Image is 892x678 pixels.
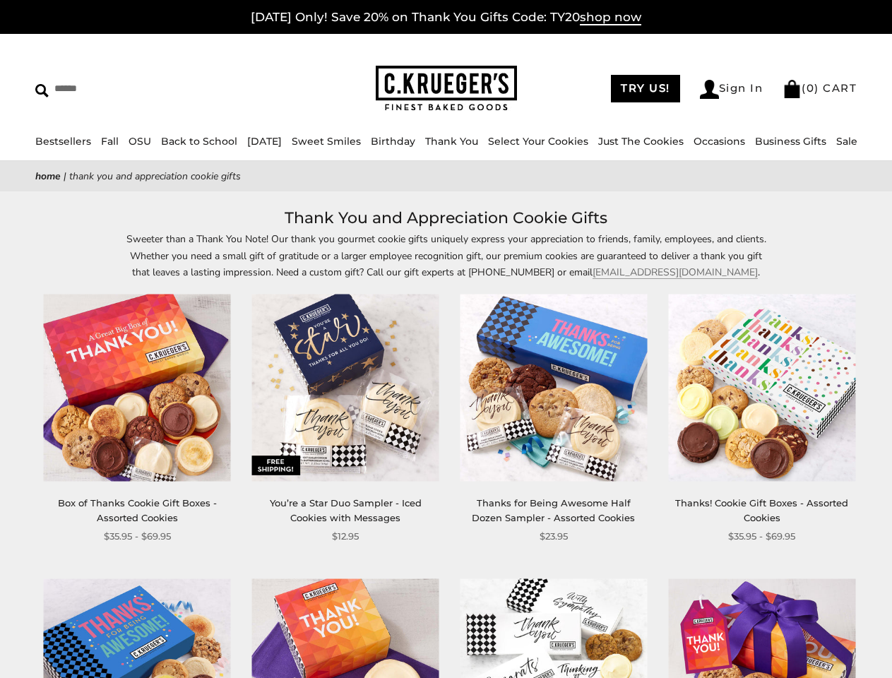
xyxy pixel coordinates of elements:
[35,135,91,148] a: Bestsellers
[376,66,517,112] img: C.KRUEGER'S
[675,497,848,523] a: Thanks! Cookie Gift Boxes - Assorted Cookies
[252,295,439,482] img: You’re a Star Duo Sampler - Iced Cookies with Messages
[755,135,826,148] a: Business Gifts
[35,168,857,184] nav: breadcrumbs
[580,10,641,25] span: shop now
[251,10,641,25] a: [DATE] Only! Save 20% on Thank You Gifts Code: TY20shop now
[270,497,422,523] a: You’re a Star Duo Sampler - Iced Cookies with Messages
[35,84,49,97] img: Search
[44,295,231,482] img: Box of Thanks Cookie Gift Boxes - Assorted Cookies
[58,497,217,523] a: Box of Thanks Cookie Gift Boxes - Assorted Cookies
[129,135,151,148] a: OSU
[371,135,415,148] a: Birthday
[611,75,680,102] a: TRY US!
[57,206,835,231] h1: Thank You and Appreciation Cookie Gifts
[64,169,66,183] span: |
[161,135,237,148] a: Back to School
[35,169,61,183] a: Home
[472,497,635,523] a: Thanks for Being Awesome Half Dozen Sampler - Assorted Cookies
[292,135,361,148] a: Sweet Smiles
[101,135,119,148] a: Fall
[488,135,588,148] a: Select Your Cookies
[121,231,771,280] p: Sweeter than a Thank You Note! Our thank you gourmet cookie gifts uniquely express your appreciat...
[783,80,802,98] img: Bag
[700,80,719,99] img: Account
[836,135,857,148] a: Sale
[668,295,855,482] img: Thanks! Cookie Gift Boxes - Assorted Cookies
[593,266,758,279] a: [EMAIL_ADDRESS][DOMAIN_NAME]
[694,135,745,148] a: Occasions
[540,529,568,544] span: $23.95
[104,529,171,544] span: $35.95 - $69.95
[425,135,478,148] a: Thank You
[700,80,763,99] a: Sign In
[783,81,857,95] a: (0) CART
[35,78,223,100] input: Search
[247,135,282,148] a: [DATE]
[598,135,684,148] a: Just The Cookies
[728,529,795,544] span: $35.95 - $69.95
[69,169,241,183] span: Thank You and Appreciation Cookie Gifts
[460,295,647,482] img: Thanks for Being Awesome Half Dozen Sampler - Assorted Cookies
[332,529,359,544] span: $12.95
[807,81,815,95] span: 0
